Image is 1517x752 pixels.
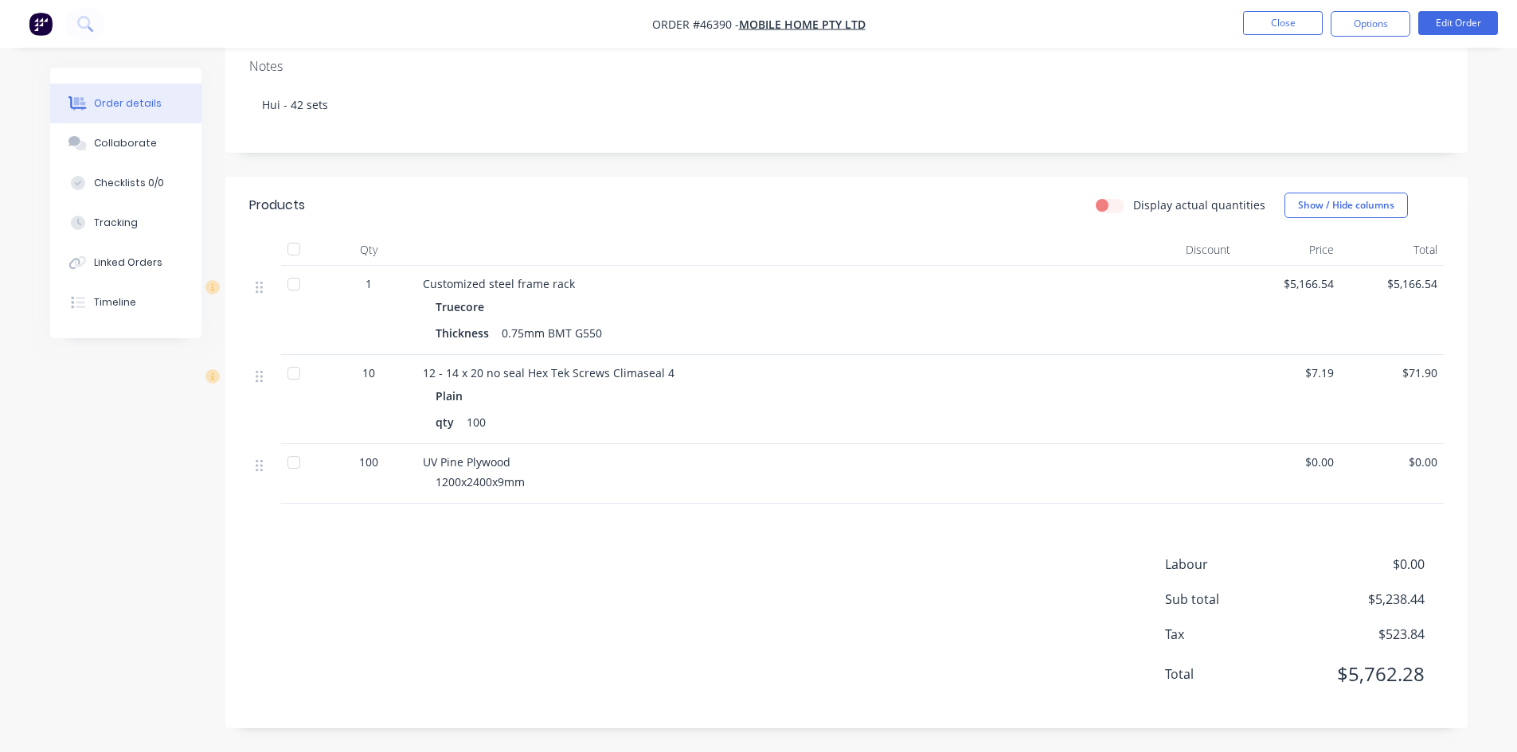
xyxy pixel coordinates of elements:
[29,12,53,36] img: Factory
[94,295,136,310] div: Timeline
[1347,364,1437,381] span: $71.90
[94,255,162,270] div: Linked Orders
[1418,11,1498,35] button: Edit Order
[1306,590,1424,609] span: $5,238.44
[1165,590,1307,609] span: Sub total
[321,234,416,266] div: Qty
[1243,275,1334,292] span: $5,166.54
[362,364,375,381] span: 10
[94,176,164,190] div: Checklists 0/0
[652,17,739,32] span: Order #46390 -
[50,84,201,123] button: Order details
[94,136,157,150] div: Collaborate
[436,474,525,489] span: 1200x2400x9mm
[94,96,162,111] div: Order details
[423,276,575,291] span: Customized steel frame rack
[249,80,1444,129] div: Hui - 42 sets
[1243,454,1334,470] span: $0.00
[1165,664,1307,684] span: Total
[460,411,492,434] div: 100
[50,123,201,163] button: Collaborate
[1165,555,1307,574] span: Labour
[50,163,201,203] button: Checklists 0/0
[249,59,1444,74] div: Notes
[436,321,495,345] div: Thickness
[1340,234,1444,266] div: Total
[50,243,201,282] button: Linked Orders
[50,203,201,243] button: Tracking
[1306,625,1424,644] span: $523.84
[359,454,378,470] span: 100
[249,196,305,215] div: Products
[1306,555,1424,574] span: $0.00
[1306,660,1424,688] span: $5,762.28
[1243,11,1323,35] button: Close
[1133,197,1265,213] label: Display actual quantities
[423,365,674,380] span: 12 - 14 x 20 no seal Hex Tek Screws Climaseal 4
[423,454,510,470] span: UV Pine Plywood
[1165,625,1307,644] span: Tax
[1243,364,1334,381] span: $7.19
[739,17,866,32] a: Mobile Home Pty Ltd
[1133,234,1237,266] div: Discount
[1347,454,1437,470] span: $0.00
[50,282,201,322] button: Timeline
[1331,11,1410,37] button: Options
[1237,234,1340,266] div: Price
[436,384,469,407] div: Plain
[436,295,491,318] div: Truecore
[94,216,138,230] div: Tracking
[495,321,608,345] div: 0.75mm BMT G550
[436,411,460,434] div: qty
[1284,193,1408,218] button: Show / Hide columns
[366,275,372,292] span: 1
[1347,275,1437,292] span: $5,166.54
